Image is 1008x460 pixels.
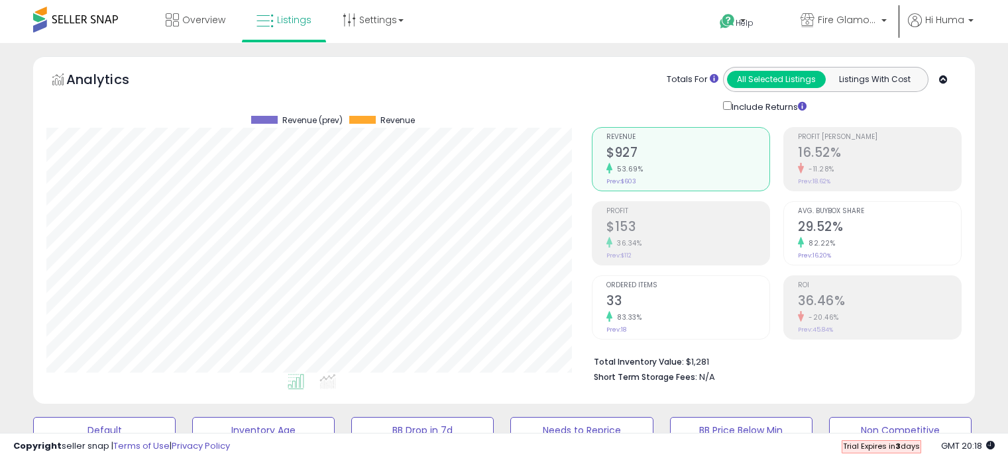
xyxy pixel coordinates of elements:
small: 53.69% [612,164,643,174]
button: Inventory Age [192,417,335,443]
li: $1,281 [594,353,952,369]
button: BB Drop in 7d [351,417,494,443]
b: 3 [895,441,901,451]
span: Help [736,17,754,28]
button: Non Competitive [829,417,972,443]
button: BB Price Below Min [670,417,812,443]
span: Avg. Buybox Share [798,208,961,215]
small: -20.46% [804,312,839,322]
small: Prev: $112 [606,252,632,259]
small: Prev: 18 [606,326,626,334]
h2: $927 [606,145,769,163]
span: Listings [277,13,311,26]
span: N/A [699,371,715,383]
span: Fire Glamour-[GEOGRAPHIC_DATA] [818,13,877,26]
span: ROI [798,282,961,289]
small: Prev: 18.62% [798,177,830,185]
h5: Analytics [66,70,155,92]
button: Default [33,417,176,443]
span: Ordered Items [606,282,769,289]
span: Revenue (prev) [282,116,343,125]
small: 82.22% [804,238,835,248]
small: 83.33% [612,312,642,322]
h2: 29.52% [798,219,961,237]
span: Overview [182,13,225,26]
span: Trial Expires in days [843,441,920,451]
b: Short Term Storage Fees: [594,371,697,383]
a: Privacy Policy [172,439,230,452]
button: Needs to Reprice [510,417,653,443]
h2: 36.46% [798,293,961,311]
small: 36.34% [612,238,642,248]
div: seller snap | | [13,440,230,453]
a: Hi Huma [908,13,974,43]
b: Total Inventory Value: [594,356,684,367]
span: 2025-08-13 20:18 GMT [941,439,995,452]
span: Revenue [606,134,769,141]
i: Get Help [719,13,736,30]
small: Prev: 16.20% [798,252,831,259]
small: Prev: 45.84% [798,326,833,334]
div: Totals For [667,73,718,86]
div: Include Returns [713,99,822,114]
strong: Copyright [13,439,62,452]
h2: 33 [606,293,769,311]
h2: $153 [606,219,769,237]
span: Hi Huma [925,13,964,26]
small: Prev: $603 [606,177,636,185]
span: Profit [606,208,769,215]
small: -11.28% [804,164,834,174]
a: Help [709,3,779,43]
button: Listings With Cost [825,71,924,88]
button: All Selected Listings [727,71,826,88]
a: Terms of Use [113,439,170,452]
h2: 16.52% [798,145,961,163]
span: Profit [PERSON_NAME] [798,134,961,141]
span: Revenue [380,116,415,125]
